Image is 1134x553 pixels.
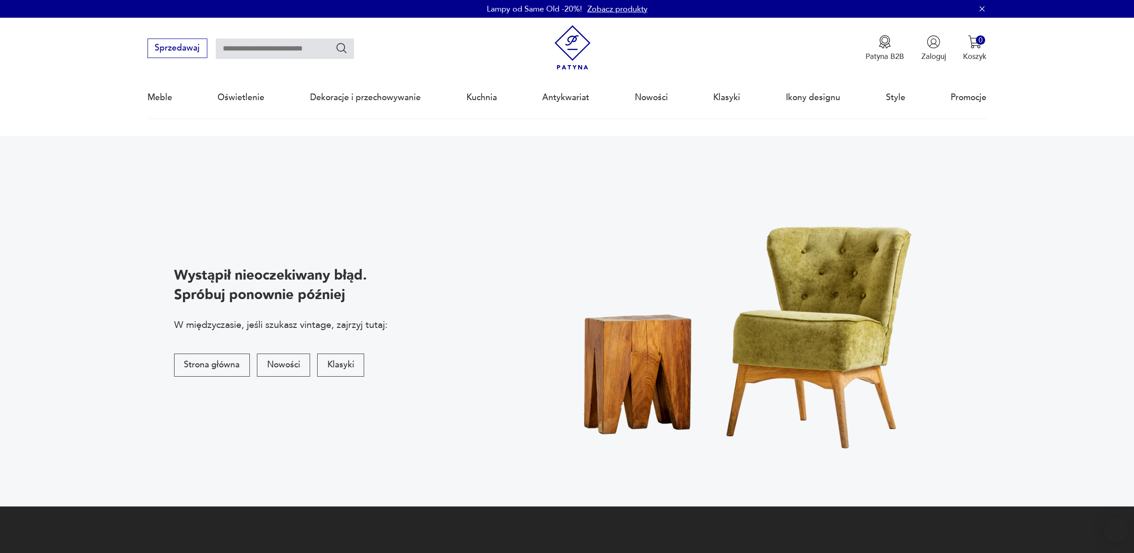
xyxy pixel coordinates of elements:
button: Nowości [257,354,310,376]
a: Meble [148,77,172,118]
button: Patyna B2B [866,35,904,62]
div: 0 [976,35,985,45]
img: Ikonka użytkownika [927,35,940,49]
button: Szukaj [335,42,348,55]
img: Ikona koszyka [968,35,982,49]
iframe: Smartsupp widget button [1104,518,1129,542]
img: Fotel [536,170,968,472]
button: Sprzedawaj [148,39,207,58]
a: Oświetlenie [217,77,264,118]
p: W międzyczasie, jeśli szukasz vintage, zajrzyj tutaj: [174,318,388,331]
p: Wystąpił nieoczekiwany błąd. [174,266,388,285]
a: Antykwariat [542,77,589,118]
a: Ikona medaluPatyna B2B [866,35,904,62]
button: Zaloguj [921,35,946,62]
a: Ikony designu [786,77,840,118]
img: Patyna - sklep z meblami i dekoracjami vintage [550,25,595,70]
a: Klasyki [713,77,740,118]
img: Ikona medalu [878,35,892,49]
p: Zaloguj [921,51,946,62]
button: Strona główna [174,354,250,376]
p: Koszyk [963,51,986,62]
a: Zobacz produkty [587,4,648,15]
a: Kuchnia [466,77,497,118]
a: Dekoracje i przechowywanie [310,77,421,118]
a: Nowości [635,77,668,118]
button: 0Koszyk [963,35,986,62]
p: Patyna B2B [866,51,904,62]
p: Lampy od Same Old -20%! [487,4,582,15]
a: Sprzedawaj [148,45,207,52]
p: Spróbuj ponownie później [174,285,388,304]
button: Klasyki [317,354,364,376]
a: Style [886,77,905,118]
a: Promocje [951,77,986,118]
